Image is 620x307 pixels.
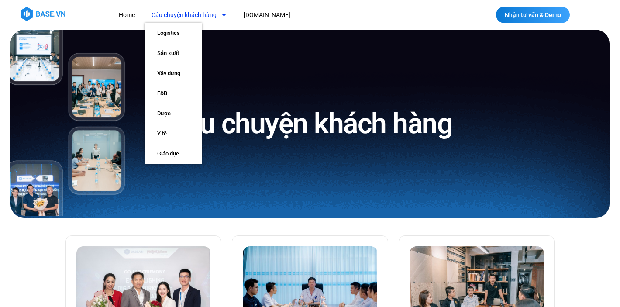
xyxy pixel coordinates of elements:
a: Sản xuất [145,43,202,63]
a: Câu chuyện khách hàng [145,7,234,23]
a: Dược [145,103,202,124]
a: Giáo dục [145,144,202,164]
a: [DOMAIN_NAME] [237,7,297,23]
ul: Câu chuyện khách hàng [145,23,202,164]
span: Nhận tư vấn & Demo [505,12,561,18]
a: Nhận tư vấn & Demo [496,7,570,23]
a: Y tế [145,124,202,144]
a: Logistics [145,23,202,43]
nav: Menu [112,7,442,23]
a: Xây dựng [145,63,202,83]
a: Home [112,7,141,23]
a: F&B [145,83,202,103]
h1: Câu chuyện khách hàng [168,106,452,142]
